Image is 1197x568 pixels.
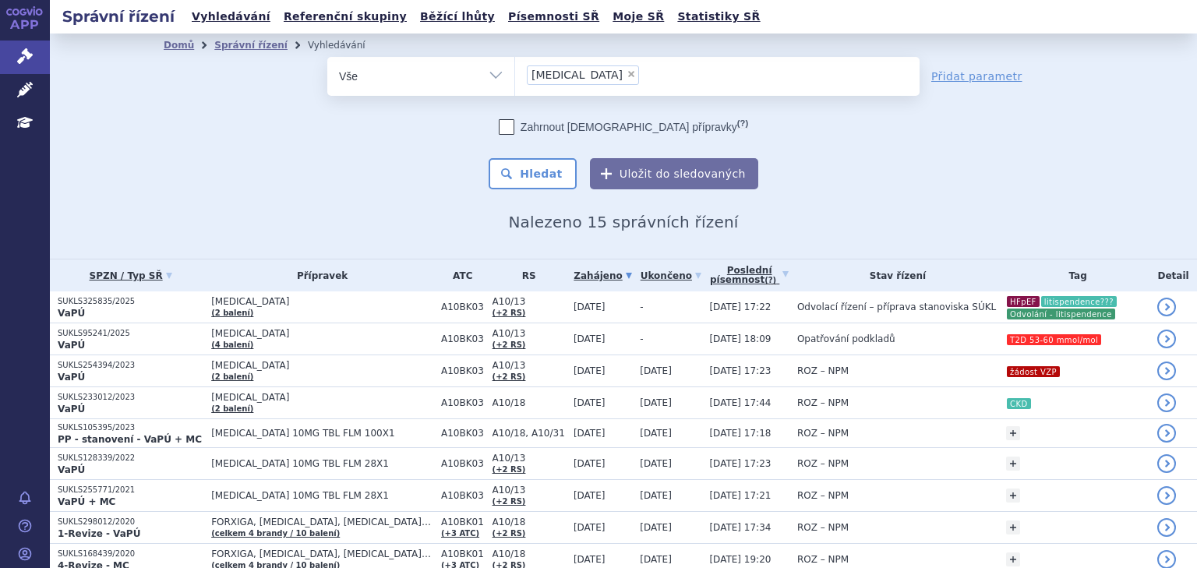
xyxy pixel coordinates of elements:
p: SUKLS254394/2023 [58,360,203,371]
span: [DATE] [574,333,606,344]
span: A10BK03 [441,490,485,501]
strong: PP - stanovení - VaPÚ + MC [58,434,202,445]
a: SPZN / Typ SŘ [58,265,203,287]
p: SUKLS255771/2021 [58,485,203,496]
a: Běžící lhůty [415,6,500,27]
a: detail [1157,298,1176,316]
span: [DATE] [640,458,672,469]
span: A10BK03 [441,333,485,344]
a: Referenční skupiny [279,6,411,27]
span: [MEDICAL_DATA] 10MG TBL FLM 28X1 [211,490,433,501]
a: detail [1157,424,1176,443]
a: + [1006,489,1020,503]
a: + [1006,552,1020,566]
i: žádost VZP [1007,366,1060,377]
span: Odvolací řízení – příprava stanoviska SÚKL [797,302,996,312]
span: A10/13 [493,453,566,464]
span: [DATE] [640,522,672,533]
a: detail [1157,393,1176,412]
a: detail [1157,518,1176,537]
a: (+2 RS) [493,340,526,349]
h2: Správní řízení [50,5,187,27]
span: A10BK03 [441,458,485,469]
p: SUKLS95241/2025 [58,328,203,339]
a: Vyhledávání [187,6,275,27]
span: A10BK03 [441,428,485,439]
a: detail [1157,362,1176,380]
a: detail [1157,486,1176,505]
abbr: (?) [737,118,748,129]
span: [DATE] 17:22 [709,302,771,312]
span: A10BK03 [441,397,485,408]
i: HFpEF [1007,296,1040,307]
span: [DATE] [574,428,606,439]
a: (+2 RS) [493,497,526,506]
span: [MEDICAL_DATA] [211,392,433,403]
a: Poslednípísemnost(?) [709,259,789,291]
span: [DATE] [640,428,672,439]
span: [DATE] 17:18 [709,428,771,439]
strong: VaPÚ [58,372,85,383]
a: (+2 RS) [493,372,526,381]
span: A10/18 [493,517,566,527]
a: + [1006,426,1020,440]
a: Písemnosti SŘ [503,6,604,27]
span: [DATE] [640,365,672,376]
span: [DATE] [640,397,672,408]
span: [DATE] 17:21 [709,490,771,501]
p: SUKLS298012/2020 [58,517,203,527]
span: - [640,333,643,344]
span: ROZ – NPM [797,458,849,469]
span: Nalezeno 15 správních řízení [508,213,738,231]
i: T2D 53-60 mmol/mol [1007,334,1101,345]
a: detail [1157,330,1176,348]
a: Přidat parametr [931,69,1022,84]
th: RS [485,259,566,291]
a: detail [1157,454,1176,473]
li: Vyhledávání [308,34,386,57]
a: (4 balení) [211,340,253,349]
abbr: (?) [764,276,776,285]
span: A10/13 [493,485,566,496]
p: SUKLS128339/2022 [58,453,203,464]
a: Ukončeno [640,265,701,287]
strong: VaPÚ [58,464,85,475]
a: (2 balení) [211,309,253,317]
p: SUKLS105395/2023 [58,422,203,433]
span: [MEDICAL_DATA] 10MG TBL FLM 28X1 [211,458,433,469]
span: A10/18, A10/31 [493,428,566,439]
span: [DATE] [640,490,672,501]
a: Domů [164,40,194,51]
a: (2 balení) [211,404,253,413]
p: SUKLS168439/2020 [58,549,203,559]
span: [MEDICAL_DATA] [211,328,433,339]
span: [DATE] [574,458,606,469]
span: [DATE] [574,522,606,533]
a: Statistiky SŘ [673,6,764,27]
span: [MEDICAL_DATA] 10MG TBL FLM 100X1 [211,428,433,439]
label: Zahrnout [DEMOGRAPHIC_DATA] přípravky [499,119,748,135]
span: [DATE] [574,302,606,312]
p: SUKLS233012/2023 [58,392,203,403]
button: Hledat [489,158,577,189]
span: [DATE] 17:23 [709,365,771,376]
span: A10/18 [493,549,566,559]
span: A10/13 [493,328,566,339]
span: [DATE] [574,490,606,501]
strong: VaPÚ [58,404,85,415]
i: Odvolání - litispendence [1007,309,1115,319]
span: A10BK01 [441,517,485,527]
th: Přípravek [203,259,433,291]
th: ATC [433,259,485,291]
a: (celkem 4 brandy / 10 balení) [211,529,340,538]
span: ROZ – NPM [797,490,849,501]
span: ROZ – NPM [797,554,849,565]
span: A10/13 [493,296,566,307]
a: (+2 RS) [493,465,526,474]
span: × [627,69,636,79]
i: litispendence??? [1041,296,1117,307]
a: Moje SŘ [608,6,669,27]
span: [DATE] [640,554,672,565]
th: Detail [1149,259,1197,291]
span: [DATE] 17:44 [709,397,771,408]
